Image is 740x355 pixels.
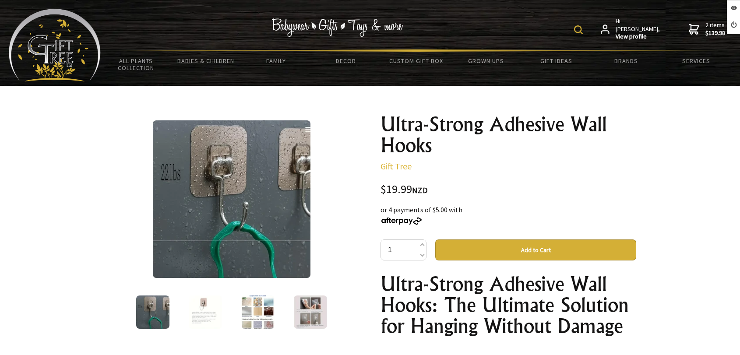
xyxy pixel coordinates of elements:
[521,52,591,70] a: Gift Ideas
[153,120,310,278] img: Ultra-Strong Adhesive Wall Hooks
[381,274,636,337] h1: Ultra-Strong Adhesive Wall Hooks: The Ultimate Solution for Hanging Without Damage
[171,52,241,70] a: Babies & Children
[241,52,311,70] a: Family
[435,239,636,260] button: Add to Cart
[616,18,661,41] span: Hi [PERSON_NAME],
[705,29,725,37] strong: $139.98
[294,295,327,329] img: Ultra-Strong Adhesive Wall Hooks
[272,18,403,37] img: Babywear - Gifts - Toys & more
[591,52,661,70] a: Brands
[381,204,636,225] div: or 4 payments of $5.00 with
[381,217,423,225] img: Afterpay
[689,18,725,41] a: 2 items$139.98
[101,52,171,77] a: All Plants Collection
[705,21,725,37] span: 2 items
[381,184,636,196] div: $19.99
[601,18,661,41] a: Hi [PERSON_NAME],View profile
[574,25,583,34] img: product search
[616,33,661,41] strong: View profile
[311,52,381,70] a: Decor
[451,52,521,70] a: Grown Ups
[381,114,636,156] h1: Ultra-Strong Adhesive Wall Hooks
[241,295,275,329] img: Ultra-Strong Adhesive Wall Hooks
[9,9,101,81] img: Babyware - Gifts - Toys and more...
[381,161,412,172] a: Gift Tree
[189,295,222,329] img: Ultra-Strong Adhesive Wall Hooks
[136,295,169,329] img: Ultra-Strong Adhesive Wall Hooks
[381,52,451,70] a: Custom Gift Box
[661,52,731,70] a: Services
[412,185,428,195] span: NZD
